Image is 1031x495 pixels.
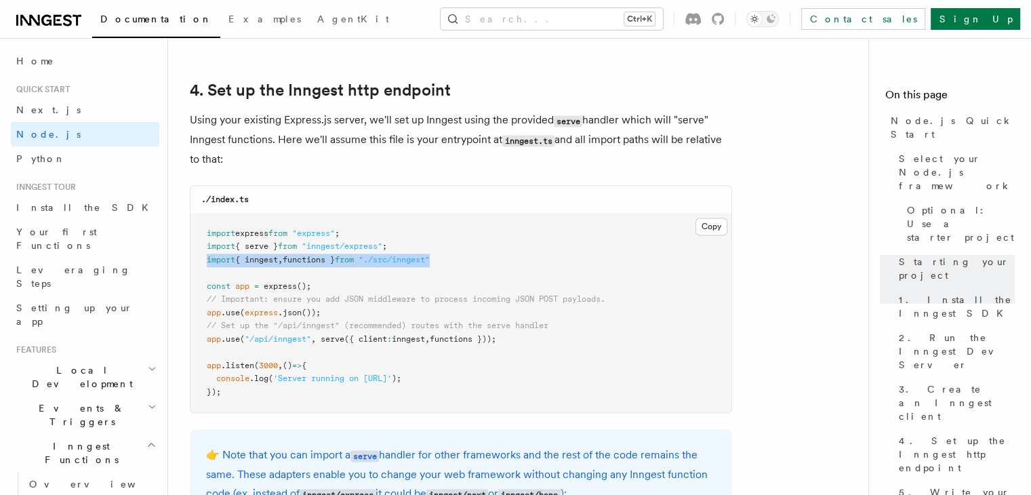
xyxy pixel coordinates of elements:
span: Events & Triggers [11,401,148,429]
span: import [207,241,235,251]
span: ( [240,308,245,317]
code: ./index.ts [201,195,249,204]
span: app [235,281,249,291]
span: = [254,281,259,291]
span: Setting up your app [16,302,133,327]
span: { inngest [235,255,278,264]
span: const [207,281,230,291]
span: 4. Set up the Inngest http endpoint [899,434,1015,475]
a: Starting your project [893,250,1015,288]
span: express [235,229,268,238]
a: 1. Install the Inngest SDK [893,288,1015,325]
a: Your first Functions [11,220,159,258]
span: 3. Create an Inngest client [899,382,1015,423]
span: (); [297,281,311,291]
button: Local Development [11,358,159,396]
a: Install the SDK [11,195,159,220]
span: }); [207,387,221,397]
span: ; [382,241,387,251]
button: Copy [695,218,727,235]
span: from [335,255,354,264]
span: ( [240,334,245,344]
a: 4. Set up the Inngest http endpoint [893,429,1015,480]
span: serve [321,334,344,344]
span: Node.js Quick Start [891,114,1015,141]
span: Documentation [100,14,212,24]
a: 3. Create an Inngest client [893,377,1015,429]
span: Local Development [11,363,148,391]
kbd: Ctrl+K [624,12,655,26]
a: serve [350,448,379,461]
code: serve [350,450,379,462]
span: inngest [392,334,425,344]
p: Using your existing Express.js server, we'll set up Inngest using the provided handler which will... [190,111,732,169]
span: Overview [29,479,169,490]
span: { serve } [235,241,278,251]
span: ); [392,374,401,383]
span: AgentKit [317,14,389,24]
span: 3000 [259,361,278,370]
span: Inngest Functions [11,439,146,467]
span: express [264,281,297,291]
span: .use [221,308,240,317]
span: ; [335,229,340,238]
span: 'Server running on [URL]' [273,374,392,383]
h4: On this page [885,87,1015,108]
span: console [216,374,249,383]
span: Leveraging Steps [16,264,131,289]
span: "./src/inngest" [359,255,430,264]
span: .log [249,374,268,383]
a: 4. Set up the Inngest http endpoint [190,81,451,100]
a: Documentation [92,4,220,38]
span: Inngest tour [11,182,76,193]
span: Starting your project [899,255,1015,282]
button: Search...Ctrl+K [441,8,663,30]
code: inngest.ts [502,135,554,146]
span: from [278,241,297,251]
span: () [283,361,292,370]
span: app [207,361,221,370]
button: Events & Triggers [11,396,159,434]
a: Contact sales [801,8,925,30]
a: Next.js [11,98,159,122]
span: // Set up the "/api/inngest" (recommended) routes with the serve handler [207,321,548,330]
span: import [207,229,235,238]
span: , [311,334,316,344]
span: Next.js [16,104,81,115]
span: functions })); [430,334,496,344]
a: Sign Up [931,8,1020,30]
span: "inngest/express" [302,241,382,251]
span: : [387,334,392,344]
span: "express" [292,229,335,238]
a: Setting up your app [11,296,159,334]
span: ( [268,374,273,383]
span: .use [221,334,240,344]
span: { [302,361,306,370]
span: app [207,334,221,344]
a: Node.js [11,122,159,146]
a: Examples [220,4,309,37]
a: Node.js Quick Start [885,108,1015,146]
span: , [425,334,430,344]
span: Features [11,344,56,355]
a: Home [11,49,159,73]
span: .listen [221,361,254,370]
span: functions } [283,255,335,264]
span: Examples [228,14,301,24]
a: 2. Run the Inngest Dev Server [893,325,1015,377]
a: Python [11,146,159,171]
span: , [278,255,283,264]
span: app [207,308,221,317]
span: => [292,361,302,370]
span: Quick start [11,84,70,95]
button: Toggle dark mode [746,11,779,27]
span: Home [16,54,54,68]
span: 2. Run the Inngest Dev Server [899,331,1015,372]
span: ({ client [344,334,387,344]
span: .json [278,308,302,317]
span: , [278,361,283,370]
span: Python [16,153,66,164]
span: "/api/inngest" [245,334,311,344]
code: serve [554,115,582,127]
span: // Important: ensure you add JSON middleware to process incoming JSON POST payloads. [207,294,605,304]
